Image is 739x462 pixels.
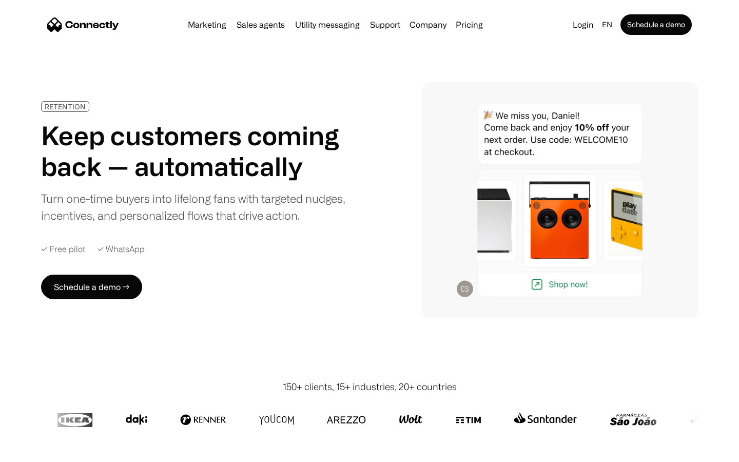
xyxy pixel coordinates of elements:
[184,21,230,29] a: Marketing
[45,103,86,110] div: RETENTION
[452,21,487,29] a: Pricing
[569,17,598,32] a: Login
[41,120,353,182] h1: Keep customers coming back — automatically
[366,21,404,29] a: Support
[620,14,692,35] a: Schedule a demo
[291,21,364,29] a: Utility messaging
[410,17,446,32] div: Company
[41,275,142,299] a: Schedule a demo →
[283,380,457,394] div: 150+ clients, 15+ industries, 20+ countries
[21,444,62,458] ul: Language list
[98,244,145,254] div: ✓ WhatsApp
[232,21,289,29] a: Sales agents
[41,244,85,254] div: ✓ Free pilot
[10,443,62,458] aside: Language selected: English
[41,190,353,224] div: Turn one-time buyers into lifelong fans with targeted nudges, incentives, and personalized flows ...
[602,17,612,32] div: en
